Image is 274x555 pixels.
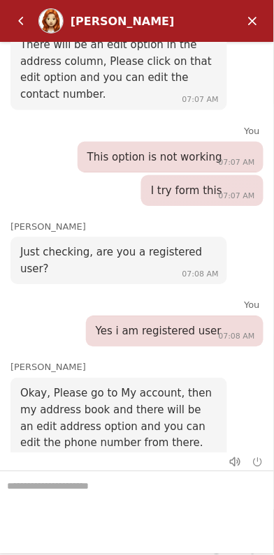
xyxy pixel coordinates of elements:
[87,151,222,163] span: This option is not working
[219,158,255,167] span: 07:07 AM
[219,191,255,200] span: 07:07 AM
[7,7,35,35] em: Back
[20,246,203,276] span: Just checking, are you a registered user?
[222,448,250,476] em: Mute
[10,220,274,235] div: [PERSON_NAME]
[151,184,222,197] span: I try form this
[182,96,219,105] span: 07:07 AM
[239,7,267,35] em: Minimize
[20,387,212,450] span: Okay, Please go to My account, then my address book and there will be an edit address option and ...
[253,457,264,468] em: End chat
[10,361,274,376] div: [PERSON_NAME]
[71,15,194,28] div: [PERSON_NAME]
[39,9,63,33] img: Profile picture of Eva Tyler
[182,270,219,279] span: 07:08 AM
[96,325,222,338] span: Yes i am registered user
[219,332,255,341] span: 07:08 AM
